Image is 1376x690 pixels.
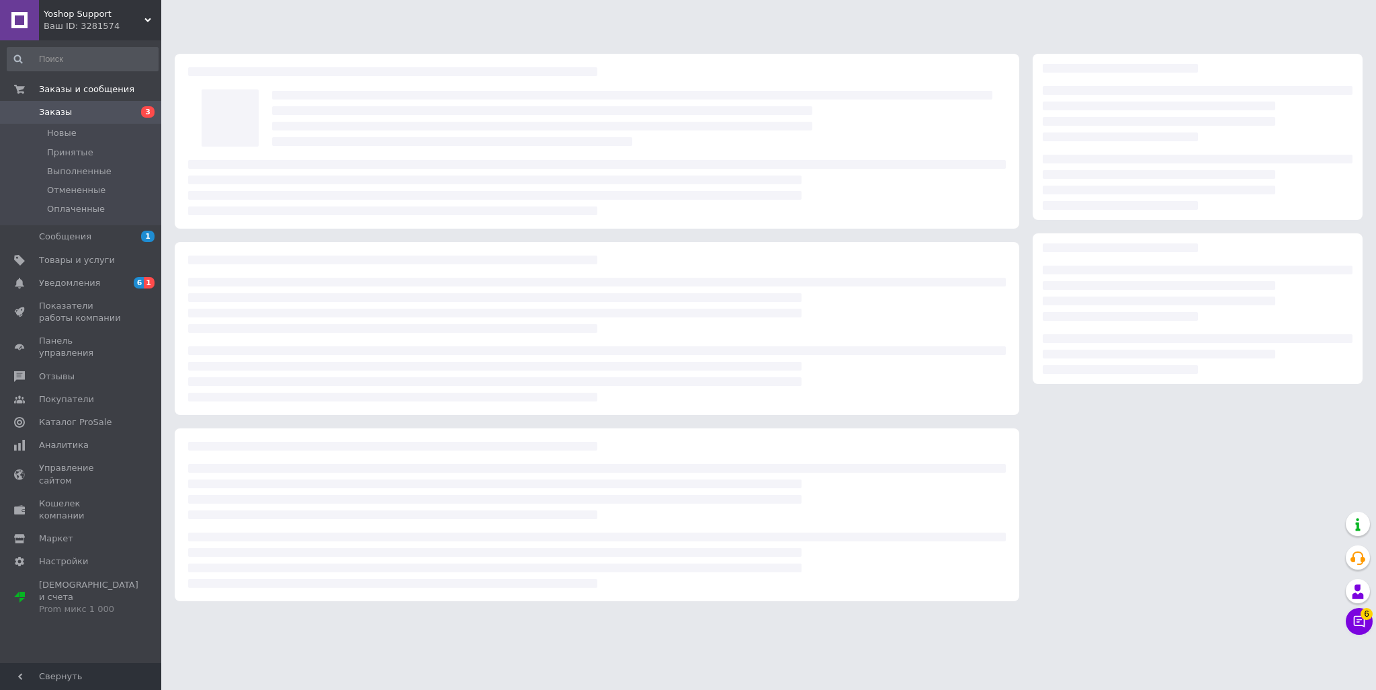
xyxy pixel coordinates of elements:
[39,371,75,383] span: Отзывы
[39,462,124,486] span: Управление сайтом
[39,498,124,522] span: Кошелек компании
[47,147,93,159] span: Принятые
[1361,608,1373,620] span: 6
[39,533,73,545] span: Маркет
[39,254,115,266] span: Товары и услуги
[39,555,88,568] span: Настройки
[39,603,138,615] div: Prom микс 1 000
[7,47,159,71] input: Поиск
[47,184,105,196] span: Отмененные
[39,416,112,428] span: Каталог ProSale
[39,83,134,95] span: Заказы и сообщения
[44,8,144,20] span: Yoshop Support
[39,231,91,243] span: Сообщения
[47,165,112,178] span: Выполненные
[39,106,72,118] span: Заказы
[39,579,138,616] span: [DEMOGRAPHIC_DATA] и счета
[39,335,124,359] span: Панель управления
[44,20,161,32] div: Ваш ID: 3281574
[141,231,155,242] span: 1
[39,393,94,406] span: Покупатели
[39,300,124,324] span: Показатели работы компании
[39,439,89,451] span: Аналитика
[1346,608,1373,635] button: Чат с покупателем6
[144,277,155,289] span: 1
[134,277,144,289] span: 6
[47,203,105,215] span: Оплаченные
[141,106,155,118] span: 3
[39,277,100,289] span: Уведомления
[47,127,77,139] span: Новые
